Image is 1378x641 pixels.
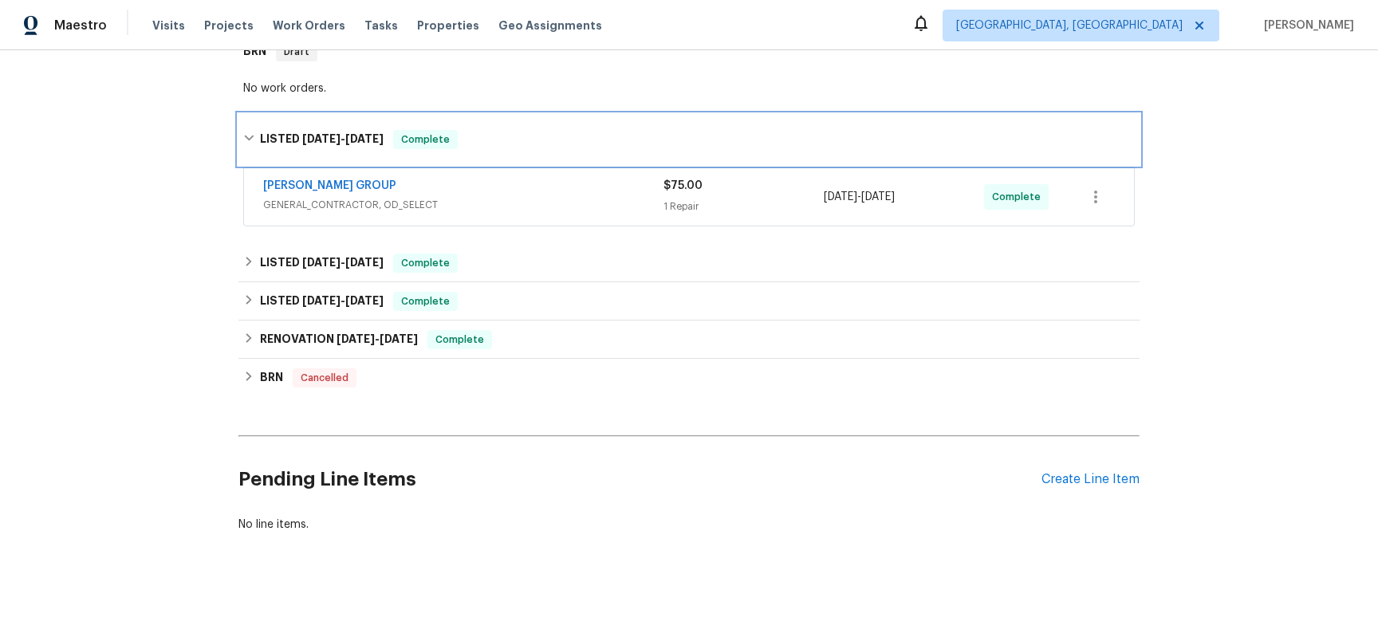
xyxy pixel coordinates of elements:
span: Tasks [364,20,398,31]
span: Projects [204,18,254,33]
div: BRN Cancelled [238,359,1140,397]
span: Properties [417,18,479,33]
h6: BRN [260,368,283,387]
a: [PERSON_NAME] GROUP [263,180,396,191]
span: [DATE] [824,191,857,203]
h6: BRN [243,42,266,61]
span: - [302,257,384,268]
span: Draft [278,44,316,60]
span: GENERAL_CONTRACTOR, OD_SELECT [263,197,663,213]
div: BRN Draft [238,26,1140,77]
div: Create Line Item [1041,472,1140,487]
span: [DATE] [302,295,341,306]
h6: LISTED [260,254,384,273]
span: [PERSON_NAME] [1258,18,1354,33]
h6: RENOVATION [260,330,418,349]
div: LISTED [DATE]-[DATE]Complete [238,282,1140,320]
span: Complete [395,293,456,309]
h2: Pending Line Items [238,442,1041,517]
div: LISTED [DATE]-[DATE]Complete [238,244,1140,282]
span: - [302,295,384,306]
span: Complete [395,132,456,147]
span: $75.00 [663,180,703,191]
span: Complete [429,332,490,348]
h6: LISTED [260,292,384,311]
span: - [824,189,895,205]
div: 1 Repair [663,199,824,214]
span: [DATE] [302,257,341,268]
div: No work orders. [243,81,1135,96]
span: [DATE] [345,133,384,144]
span: Complete [395,255,456,271]
span: - [302,133,384,144]
span: - [337,333,418,344]
span: [DATE] [380,333,418,344]
span: Maestro [54,18,107,33]
span: [DATE] [345,295,384,306]
span: [DATE] [302,133,341,144]
div: RENOVATION [DATE]-[DATE]Complete [238,320,1140,359]
span: Visits [152,18,185,33]
span: [DATE] [345,257,384,268]
div: No line items. [238,517,1140,533]
div: LISTED [DATE]-[DATE]Complete [238,114,1140,165]
span: Geo Assignments [498,18,602,33]
h6: LISTED [260,130,384,149]
span: Cancelled [294,370,355,386]
span: [DATE] [861,191,895,203]
span: Work Orders [273,18,345,33]
span: [GEOGRAPHIC_DATA], [GEOGRAPHIC_DATA] [956,18,1183,33]
span: Complete [992,189,1047,205]
span: [DATE] [337,333,375,344]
